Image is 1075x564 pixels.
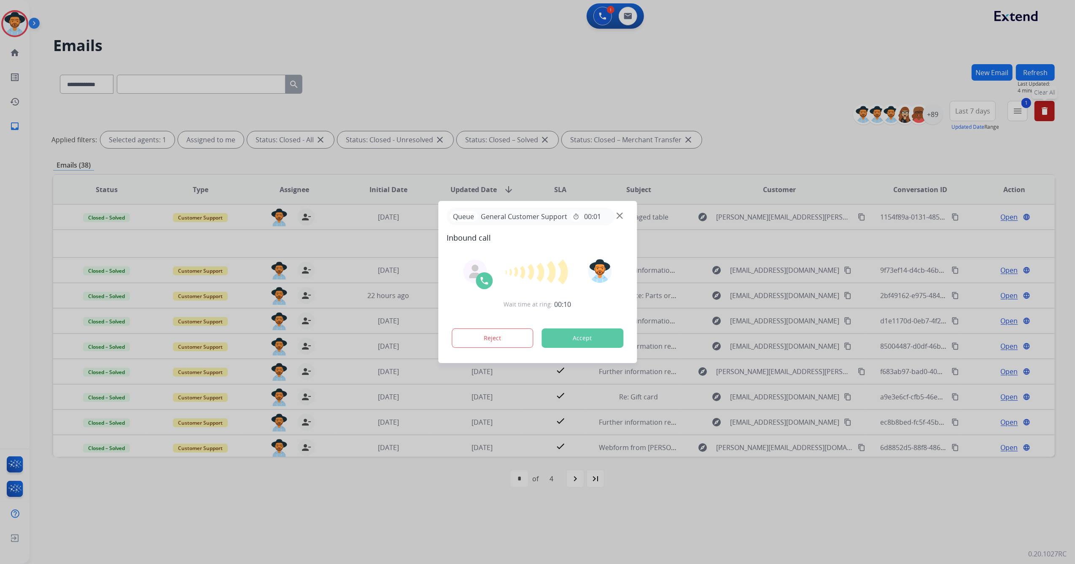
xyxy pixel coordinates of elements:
[617,213,623,219] img: close-button
[555,299,571,309] span: 00:10
[584,211,601,222] span: 00:01
[504,300,553,309] span: Wait time at ring:
[479,276,489,286] img: call-icon
[450,211,477,222] p: Queue
[477,211,571,222] span: General Customer Support
[588,259,612,283] img: avatar
[1028,549,1067,559] p: 0.20.1027RC
[468,265,482,278] img: agent-avatar
[452,328,533,348] button: Reject
[572,213,579,220] mat-icon: timer
[542,328,623,348] button: Accept
[447,232,628,244] span: Inbound call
